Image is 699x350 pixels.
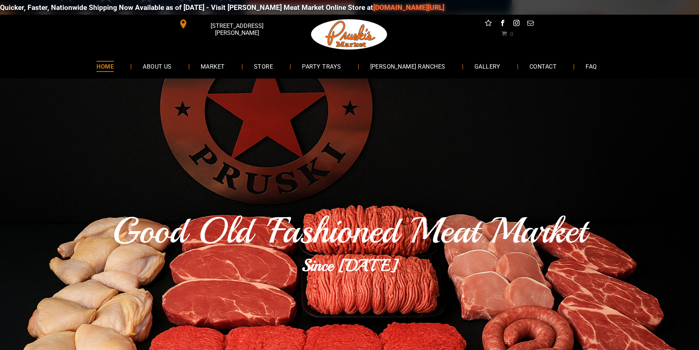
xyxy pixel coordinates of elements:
[85,56,125,76] a: HOME
[498,18,507,30] a: facebook
[510,30,513,36] span: 0
[189,19,284,40] span: [STREET_ADDRESS][PERSON_NAME]
[302,255,398,276] b: Since [DATE]
[190,56,236,76] a: MARKET
[575,56,608,76] a: FAQ
[484,18,493,30] a: Social network
[132,56,183,76] a: ABOUT US
[525,18,535,30] a: email
[518,56,568,76] a: CONTACT
[112,208,587,254] span: Good Old 'Fashioned Meat Market
[310,15,389,54] img: Pruski-s+Market+HQ+Logo2-259w.png
[174,18,286,30] a: [STREET_ADDRESS][PERSON_NAME]
[359,56,456,76] a: [PERSON_NAME] RANCHES
[243,56,284,76] a: STORE
[511,18,521,30] a: instagram
[463,56,511,76] a: GALLERY
[291,56,352,76] a: PARTY TRAYS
